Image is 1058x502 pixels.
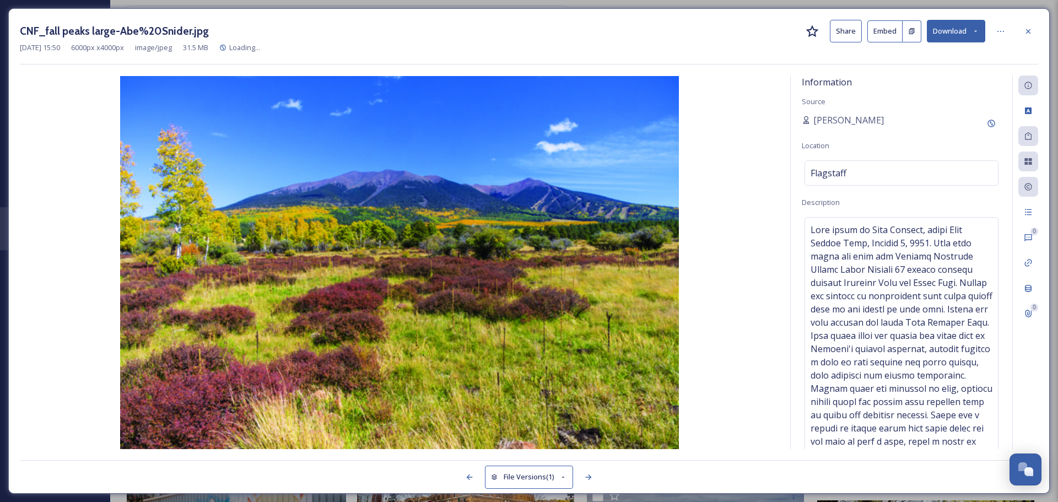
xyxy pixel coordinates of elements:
span: Loading... [229,42,260,52]
span: Description [802,197,840,207]
span: 31.5 MB [183,42,208,53]
span: Information [802,76,852,88]
span: [DATE] 15:50 [20,42,60,53]
span: Location [802,141,829,150]
span: image/jpeg [135,42,172,53]
span: [PERSON_NAME] [813,114,884,127]
span: 6000 px x 4000 px [71,42,124,53]
button: Download [927,20,985,42]
h3: CNF_fall peaks large-Abe%20Snider.jpg [20,23,209,39]
button: File Versions(1) [485,466,573,488]
button: Open Chat [1010,454,1041,485]
span: Source [802,96,825,106]
span: Flagstaff [811,166,846,180]
button: Embed [867,20,903,42]
div: 0 [1030,304,1038,311]
div: 0 [1030,228,1038,235]
img: 835a43c3-b8be-4634-b781-8617a8c44e37.jpg [20,76,779,449]
button: Share [830,20,862,42]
